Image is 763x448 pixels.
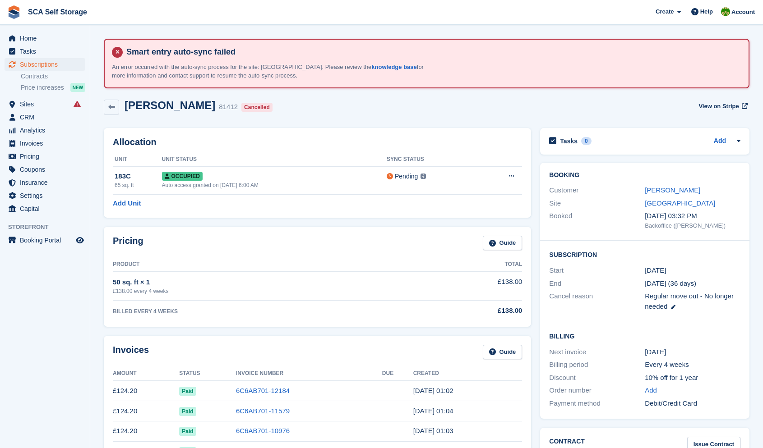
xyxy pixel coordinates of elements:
div: Payment method [549,398,645,409]
div: 81412 [219,102,238,112]
h2: Billing [549,331,740,340]
div: £138.00 every 4 weeks [113,287,410,295]
div: Cancel reason [549,291,645,311]
img: Sam Chapman [721,7,730,16]
div: Cancelled [241,103,273,112]
time: 2025-06-10 00:03:51 UTC [413,427,453,434]
div: [DATE] [645,347,740,357]
span: Paid [179,427,196,436]
td: £124.20 [113,401,179,421]
a: [GEOGRAPHIC_DATA] [645,199,715,207]
a: menu [5,234,85,247]
th: Unit Status [162,152,387,167]
a: menu [5,111,85,123]
th: Sync Status [387,152,478,167]
span: Home [20,32,74,45]
span: Account [731,8,755,17]
span: Help [700,7,713,16]
div: Next invoice [549,347,645,357]
span: Capital [20,202,74,215]
span: Regular move out - No longer needed [645,292,734,310]
span: Subscriptions [20,58,74,71]
span: View on Stripe [698,102,739,111]
h2: Allocation [113,137,522,147]
i: Smart entry sync failures have occurred [74,101,81,108]
div: 0 [581,137,592,145]
h2: [PERSON_NAME] [125,99,215,111]
div: 65 sq. ft [115,181,162,189]
div: Order number [549,385,645,396]
th: Due [382,366,413,381]
span: Tasks [20,45,74,58]
h2: Tasks [560,137,578,145]
a: menu [5,150,85,163]
div: Billing period [549,360,645,370]
a: View on Stripe [695,99,749,114]
span: Settings [20,189,74,202]
div: Customer [549,185,645,196]
a: menu [5,176,85,189]
a: Guide [483,345,523,360]
div: Every 4 weeks [645,360,740,370]
a: menu [5,32,85,45]
h4: Smart entry auto-sync failed [123,47,741,57]
div: End [549,279,645,289]
a: Add Unit [113,198,141,209]
a: Add [645,385,657,396]
span: Price increases [21,83,64,92]
span: Insurance [20,176,74,189]
a: 6C6AB701-12184 [236,387,290,394]
a: SCA Self Storage [24,5,91,19]
td: £138.00 [410,272,522,300]
a: Add [714,136,726,146]
div: 183C [115,171,162,182]
div: Site [549,198,645,209]
a: Preview store [74,235,85,246]
a: menu [5,189,85,202]
span: Sites [20,98,74,110]
th: Total [410,257,522,272]
a: menu [5,58,85,71]
span: Coupons [20,163,74,176]
span: Analytics [20,124,74,137]
td: £124.20 [113,421,179,441]
a: menu [5,137,85,150]
div: NEW [70,83,85,92]
th: Status [179,366,236,381]
span: Occupied [162,172,203,181]
h2: Invoices [113,345,149,360]
th: Created [413,366,523,381]
td: £124.20 [113,381,179,401]
a: 6C6AB701-10976 [236,427,290,434]
div: Start [549,265,645,276]
a: menu [5,163,85,176]
p: An error occurred with the auto-sync process for the site: [GEOGRAPHIC_DATA]. Please review the f... [112,63,428,80]
div: Backoffice ([PERSON_NAME]) [645,221,740,230]
h2: Subscription [549,250,740,259]
div: Discount [549,373,645,383]
span: Pricing [20,150,74,163]
div: 50 sq. ft × 1 [113,277,410,288]
span: Create [656,7,674,16]
a: Price increases NEW [21,82,85,92]
span: Paid [179,387,196,396]
img: icon-info-grey-7440780725fd019a000dd9b08b2336e03edf1995a4989e88bcd33f0948082b44.svg [421,174,426,179]
img: stora-icon-8386f47178a22dfd0bd8f6a31ec36ba5ce8667c1dd55bd0f319d3a0aa187defe.svg [7,5,21,19]
th: Amount [113,366,179,381]
div: Booked [549,211,645,230]
th: Product [113,257,410,272]
span: Booking Portal [20,234,74,247]
th: Unit [113,152,162,167]
div: Debit/Credit Card [645,398,740,409]
span: Invoices [20,137,74,150]
h2: Booking [549,172,740,179]
div: Auto access granted on [DATE] 6:00 AM [162,181,387,189]
a: menu [5,98,85,110]
th: Invoice Number [236,366,382,381]
div: £138.00 [410,306,522,316]
div: BILLED EVERY 4 WEEKS [113,307,410,315]
time: 2025-07-08 00:04:23 UTC [413,407,453,415]
a: menu [5,124,85,137]
a: Contracts [21,72,85,81]
a: [PERSON_NAME] [645,186,700,194]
